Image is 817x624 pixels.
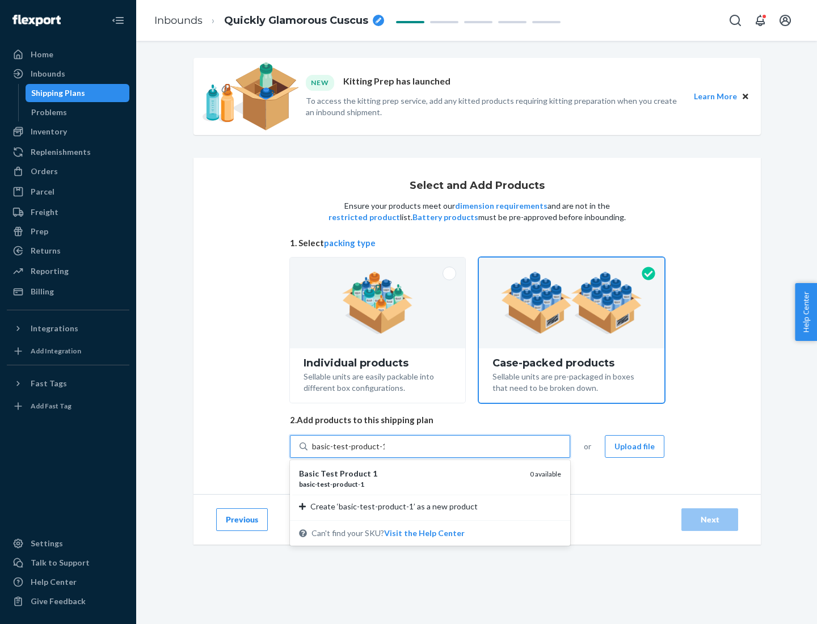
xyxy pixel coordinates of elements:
[343,75,450,90] p: Kitting Prep has launched
[724,9,747,32] button: Open Search Box
[455,200,548,212] button: dimension requirements
[530,470,561,478] span: 0 available
[7,183,129,201] a: Parcel
[327,200,627,223] p: Ensure your products meet our and are not in the list. must be pre-approved before inbounding.
[7,573,129,591] a: Help Center
[691,514,728,525] div: Next
[7,342,129,360] a: Add Integration
[31,378,67,389] div: Fast Tags
[26,103,130,121] a: Problems
[31,265,69,277] div: Reporting
[584,441,591,452] span: or
[795,283,817,341] button: Help Center
[31,557,90,568] div: Talk to Support
[299,479,521,489] div: - - -
[7,534,129,553] a: Settings
[31,166,58,177] div: Orders
[694,90,737,103] button: Learn More
[317,480,330,488] em: test
[7,319,129,338] button: Integrations
[306,75,334,90] div: NEW
[107,9,129,32] button: Close Navigation
[7,162,129,180] a: Orders
[501,272,642,334] img: case-pack.59cecea509d18c883b923b81aeac6d0b.png
[360,480,364,488] em: 1
[224,14,368,28] span: Quickly Glamorous Cuscus
[26,84,130,102] a: Shipping Plans
[340,469,371,478] em: Product
[739,90,752,103] button: Close
[7,262,129,280] a: Reporting
[384,528,465,539] button: Basic Test Product 1basic-test-product-10 availableCreate ‘basic-test-product-1’ as a new product...
[31,146,91,158] div: Replenishments
[329,212,400,223] button: restricted product
[310,501,478,512] span: Create ‘basic-test-product-1’ as a new product
[7,283,129,301] a: Billing
[31,245,61,256] div: Returns
[290,237,664,249] span: 1. Select
[306,95,684,118] p: To access the kitting prep service, add any kitted products requiring kitting preparation when yo...
[304,369,452,394] div: Sellable units are easily packable into different box configurations.
[342,272,413,334] img: individual-pack.facf35554cb0f1810c75b2bd6df2d64e.png
[7,554,129,572] a: Talk to Support
[605,435,664,458] button: Upload file
[299,469,319,478] em: Basic
[7,45,129,64] a: Home
[7,592,129,610] button: Give Feedback
[304,357,452,369] div: Individual products
[492,357,651,369] div: Case-packed products
[31,226,48,237] div: Prep
[311,528,465,539] span: Can't find your SKU?
[373,469,377,478] em: 1
[31,323,78,334] div: Integrations
[324,237,376,249] button: packing type
[12,15,61,26] img: Flexport logo
[7,397,129,415] a: Add Fast Tag
[312,441,385,452] input: Basic Test Product 1basic-test-product-10 availableCreate ‘basic-test-product-1’ as a new product...
[31,538,63,549] div: Settings
[31,126,67,137] div: Inventory
[492,369,651,394] div: Sellable units are pre-packaged in boxes that need to be broken down.
[31,49,53,60] div: Home
[145,4,393,37] ol: breadcrumbs
[31,346,81,356] div: Add Integration
[7,65,129,83] a: Inbounds
[299,480,315,488] em: basic
[31,206,58,218] div: Freight
[412,212,478,223] button: Battery products
[749,9,772,32] button: Open notifications
[7,222,129,241] a: Prep
[31,576,77,588] div: Help Center
[321,469,338,478] em: Test
[7,374,129,393] button: Fast Tags
[31,107,67,118] div: Problems
[31,596,86,607] div: Give Feedback
[31,87,85,99] div: Shipping Plans
[681,508,738,531] button: Next
[7,123,129,141] a: Inventory
[332,480,358,488] em: product
[7,143,129,161] a: Replenishments
[216,508,268,531] button: Previous
[290,414,664,426] span: 2. Add products to this shipping plan
[410,180,545,192] h1: Select and Add Products
[154,14,203,27] a: Inbounds
[31,401,71,411] div: Add Fast Tag
[31,186,54,197] div: Parcel
[7,242,129,260] a: Returns
[31,286,54,297] div: Billing
[31,68,65,79] div: Inbounds
[774,9,797,32] button: Open account menu
[7,203,129,221] a: Freight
